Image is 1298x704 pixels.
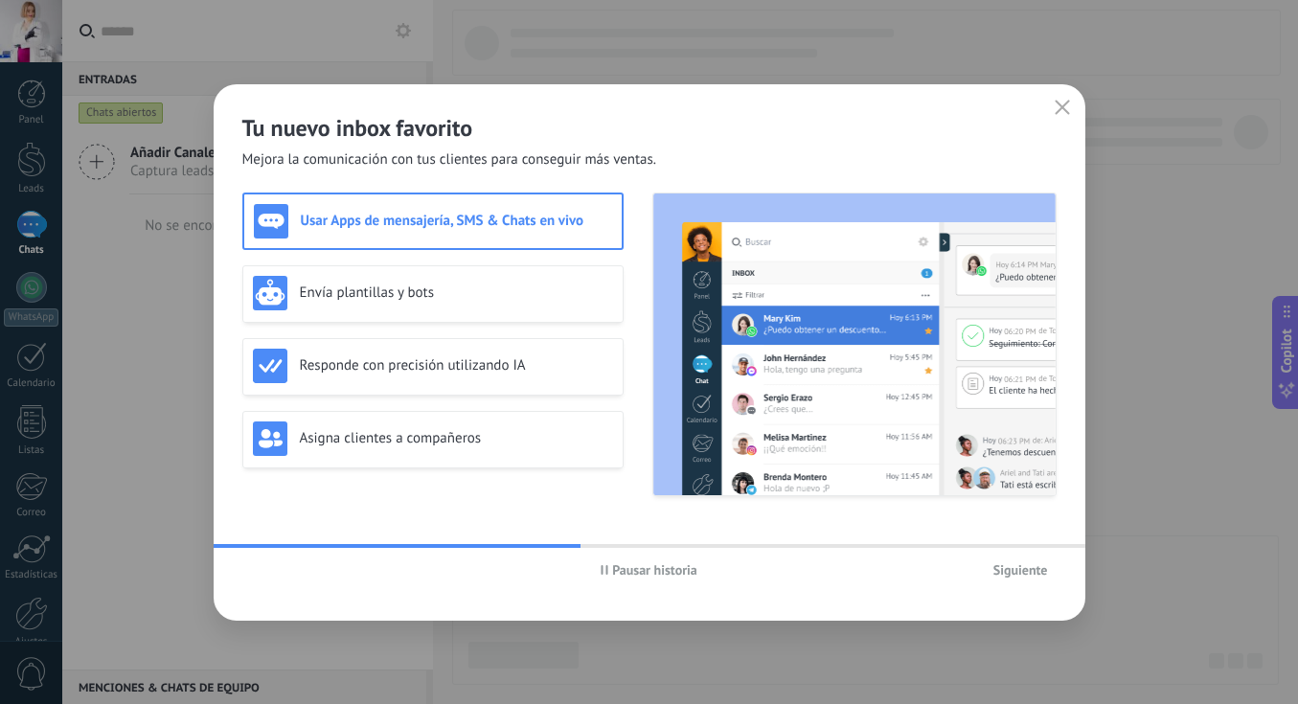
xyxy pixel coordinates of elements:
[592,556,706,584] button: Pausar historia
[993,563,1048,577] span: Siguiente
[242,113,1057,143] h2: Tu nuevo inbox favorito
[612,563,697,577] span: Pausar historia
[300,356,613,375] h3: Responde con precisión utilizando IA
[301,212,612,230] h3: Usar Apps de mensajería, SMS & Chats en vivo
[300,284,613,302] h3: Envía plantillas y bots
[985,556,1057,584] button: Siguiente
[242,150,657,170] span: Mejora la comunicación con tus clientes para conseguir más ventas.
[300,429,613,447] h3: Asigna clientes a compañeros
